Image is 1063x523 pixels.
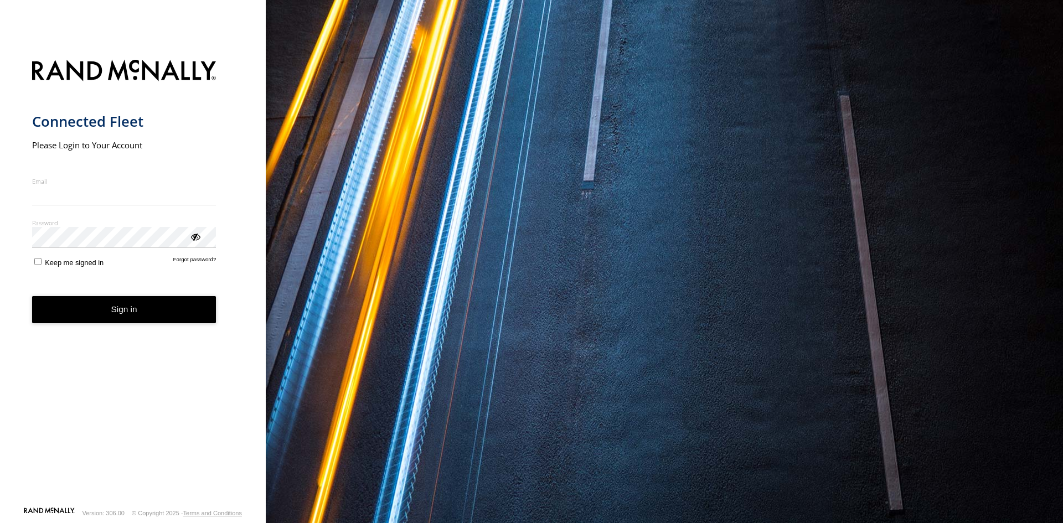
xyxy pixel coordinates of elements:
a: Forgot password? [173,256,216,267]
img: Rand McNally [32,58,216,86]
h1: Connected Fleet [32,112,216,131]
label: Password [32,219,216,227]
button: Sign in [32,296,216,323]
div: Version: 306.00 [82,510,125,516]
h2: Please Login to Your Account [32,139,216,151]
a: Terms and Conditions [183,510,242,516]
form: main [32,53,234,506]
input: Keep me signed in [34,258,42,265]
a: Visit our Website [24,508,75,519]
div: © Copyright 2025 - [132,510,242,516]
span: Keep me signed in [45,258,104,267]
div: ViewPassword [189,231,200,242]
label: Email [32,177,216,185]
